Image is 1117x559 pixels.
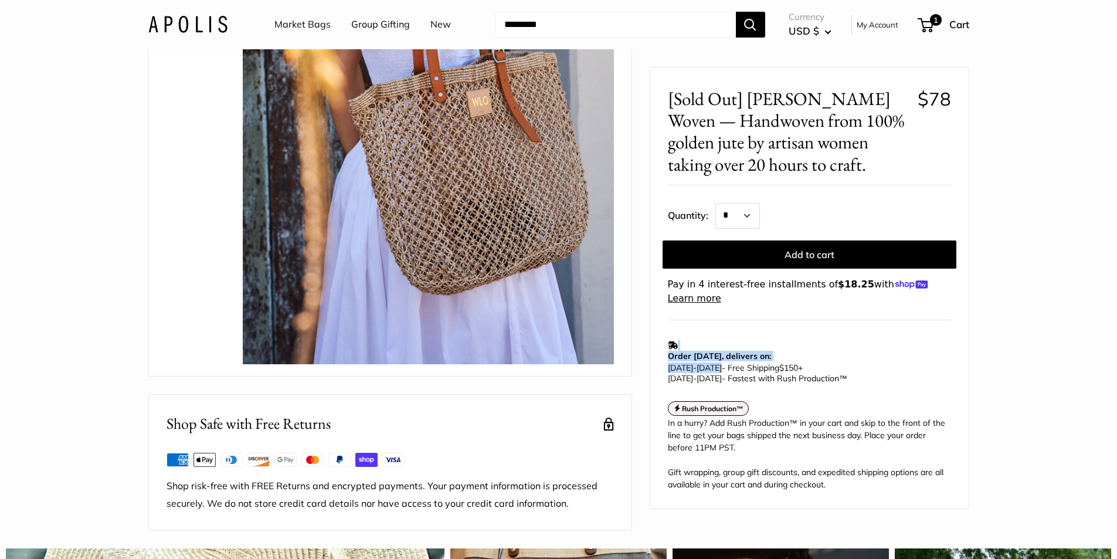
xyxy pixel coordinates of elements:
strong: Rush Production™ [682,404,743,413]
span: Cart [949,18,969,31]
strong: Order [DATE], delivers on: [668,351,771,361]
span: $150 [779,362,798,373]
span: [DATE] [668,362,693,373]
a: 1 Cart [919,15,969,34]
p: Shop risk-free with FREE Returns and encrypted payments. Your payment information is processed se... [167,477,614,513]
a: Group Gifting [351,16,410,33]
span: - [693,373,697,384]
span: - Fastest with Rush Production™ [668,373,847,384]
button: Add to cart [663,240,956,269]
label: Quantity: [668,199,715,229]
div: In a hurry? Add Rush Production™ in your cart and skip to the front of the line to get your bags ... [668,417,951,491]
p: - Free Shipping + [668,362,945,384]
span: USD $ [789,25,819,37]
span: $78 [918,87,951,110]
span: [DATE] [668,373,693,384]
a: My Account [857,18,898,32]
img: Apolis [148,16,228,33]
a: Market Bags [274,16,331,33]
a: New [430,16,451,33]
span: Currency [789,9,831,25]
span: [DATE] [697,362,722,373]
h2: Shop Safe with Free Returns [167,412,331,435]
span: [Sold Out] [PERSON_NAME] Woven — Handwoven from 100% golden jute by artisan women taking over 20 ... [668,88,909,175]
span: [DATE] [697,373,722,384]
span: - [693,362,697,373]
button: Search [736,12,765,38]
span: 1 [929,14,941,26]
button: USD $ [789,22,831,40]
input: Search... [495,12,736,38]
